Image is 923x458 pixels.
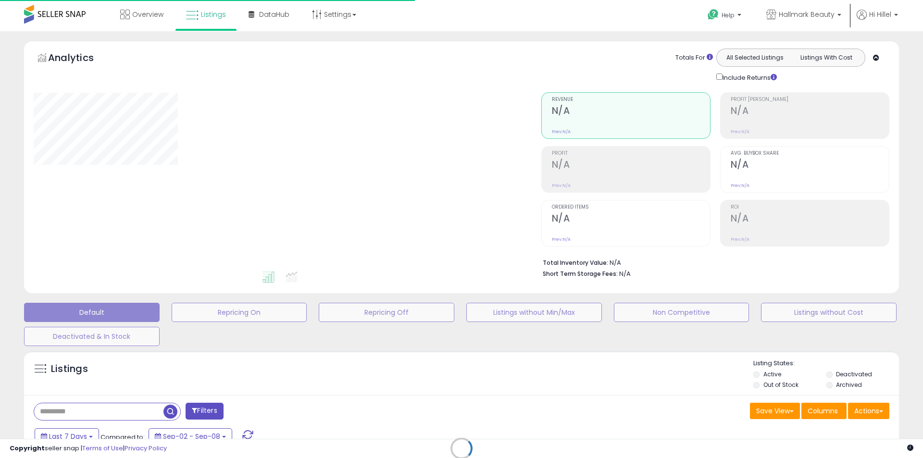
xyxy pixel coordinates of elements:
[48,51,112,67] h5: Analytics
[707,9,719,21] i: Get Help
[552,105,710,118] h2: N/A
[731,213,889,226] h2: N/A
[10,444,167,453] div: seller snap | |
[552,97,710,102] span: Revenue
[731,97,889,102] span: Profit [PERSON_NAME]
[543,259,608,267] b: Total Inventory Value:
[719,51,791,64] button: All Selected Listings
[466,303,602,322] button: Listings without Min/Max
[709,72,788,83] div: Include Returns
[543,256,882,268] li: N/A
[790,51,862,64] button: Listings With Cost
[731,159,889,172] h2: N/A
[731,151,889,156] span: Avg. Buybox Share
[552,129,571,135] small: Prev: N/A
[614,303,749,322] button: Non Competitive
[259,10,289,19] span: DataHub
[722,11,735,19] span: Help
[619,269,631,278] span: N/A
[552,183,571,188] small: Prev: N/A
[731,236,749,242] small: Prev: N/A
[132,10,163,19] span: Overview
[24,327,160,346] button: Deactivated & In Stock
[731,105,889,118] h2: N/A
[543,270,618,278] b: Short Term Storage Fees:
[700,1,751,31] a: Help
[857,10,898,31] a: Hi Hillel
[869,10,891,19] span: Hi Hillel
[552,213,710,226] h2: N/A
[761,303,897,322] button: Listings without Cost
[675,53,713,62] div: Totals For
[552,205,710,210] span: Ordered Items
[552,151,710,156] span: Profit
[319,303,454,322] button: Repricing Off
[24,303,160,322] button: Default
[201,10,226,19] span: Listings
[731,205,889,210] span: ROI
[731,129,749,135] small: Prev: N/A
[552,159,710,172] h2: N/A
[779,10,835,19] span: Hallmark Beauty
[552,236,571,242] small: Prev: N/A
[731,183,749,188] small: Prev: N/A
[10,444,45,453] strong: Copyright
[172,303,307,322] button: Repricing On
